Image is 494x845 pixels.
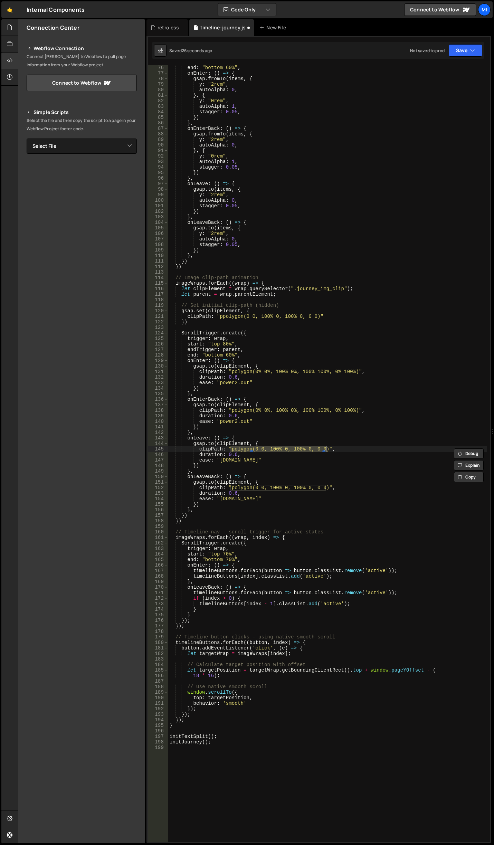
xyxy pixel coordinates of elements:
div: 168 [148,573,168,579]
div: New File [259,24,288,31]
div: 154 [148,496,168,502]
div: 190 [148,695,168,701]
div: 196 [148,728,168,734]
div: 134 [148,386,168,391]
div: 120 [148,308,168,314]
div: 182 [148,651,168,656]
div: 81 [148,93,168,98]
div: 156 [148,507,168,513]
div: 172 [148,596,168,601]
div: 197 [148,734,168,739]
div: 124 [148,330,168,336]
div: 183 [148,656,168,662]
div: 135 [148,391,168,397]
div: 105 [148,225,168,231]
div: 191 [148,701,168,706]
div: 94 [148,164,168,170]
div: 138 [148,408,168,413]
button: Explain [454,460,484,471]
h2: Connection Center [27,24,79,31]
div: 117 [148,292,168,297]
div: 149 [148,468,168,474]
h2: Webflow Connection [27,44,137,53]
div: 173 [148,601,168,607]
h2: Simple Scripts [27,108,137,116]
div: 151 [148,480,168,485]
div: 150 [148,474,168,480]
div: 142 [148,430,168,435]
a: Connect to Webflow [27,75,137,91]
div: 163 [148,546,168,551]
div: 104 [148,220,168,225]
div: 136 [148,397,168,402]
div: 195 [148,723,168,728]
a: 🤙 [1,1,18,18]
div: 125 [148,336,168,341]
div: 79 [148,82,168,87]
div: retro.css [158,24,179,31]
p: Select the file and then copy the script to a page in your Webflow Project footer code. [27,116,137,133]
iframe: YouTube video player [27,232,137,294]
button: Debug [454,448,484,459]
div: 176 [148,618,168,623]
div: 90 [148,142,168,148]
div: 118 [148,297,168,303]
div: 139 [148,413,168,419]
div: 162 [148,540,168,546]
button: Save [449,44,482,57]
div: 153 [148,491,168,496]
a: Mi [478,3,491,16]
div: 137 [148,402,168,408]
div: 91 [148,148,168,153]
div: 170 [148,585,168,590]
div: 158 [148,518,168,524]
div: 122 [148,319,168,325]
div: 83 [148,104,168,109]
div: 96 [148,175,168,181]
div: 106 [148,231,168,236]
div: 85 [148,115,168,120]
div: 103 [148,214,168,220]
div: 84 [148,109,168,115]
div: 181 [148,645,168,651]
div: 95 [148,170,168,175]
a: Connect to Webflow [404,3,476,16]
iframe: YouTube video player [27,165,137,227]
div: 112 [148,264,168,269]
div: 121 [148,314,168,319]
div: 111 [148,258,168,264]
div: 164 [148,551,168,557]
button: Copy [454,472,484,482]
div: 159 [148,524,168,529]
div: 177 [148,623,168,629]
div: 127 [148,347,168,352]
div: timeline-journey.js [200,24,246,31]
div: 115 [148,281,168,286]
div: 129 [148,358,168,363]
div: 82 [148,98,168,104]
div: 116 [148,286,168,292]
div: 192 [148,706,168,712]
div: 185 [148,667,168,673]
div: 107 [148,236,168,242]
div: 108 [148,242,168,247]
div: 113 [148,269,168,275]
div: 123 [148,325,168,330]
div: 179 [148,634,168,640]
div: 193 [148,712,168,717]
div: 109 [148,247,168,253]
div: 145 [148,446,168,452]
div: 101 [148,203,168,209]
div: 144 [148,441,168,446]
div: Saved [169,48,212,54]
div: 114 [148,275,168,281]
div: Not saved to prod [410,48,445,54]
div: Internal Components [27,6,85,14]
div: 155 [148,502,168,507]
div: 146 [148,452,168,457]
div: 87 [148,126,168,131]
div: 26 seconds ago [182,48,212,54]
div: 128 [148,352,168,358]
div: 141 [148,424,168,430]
